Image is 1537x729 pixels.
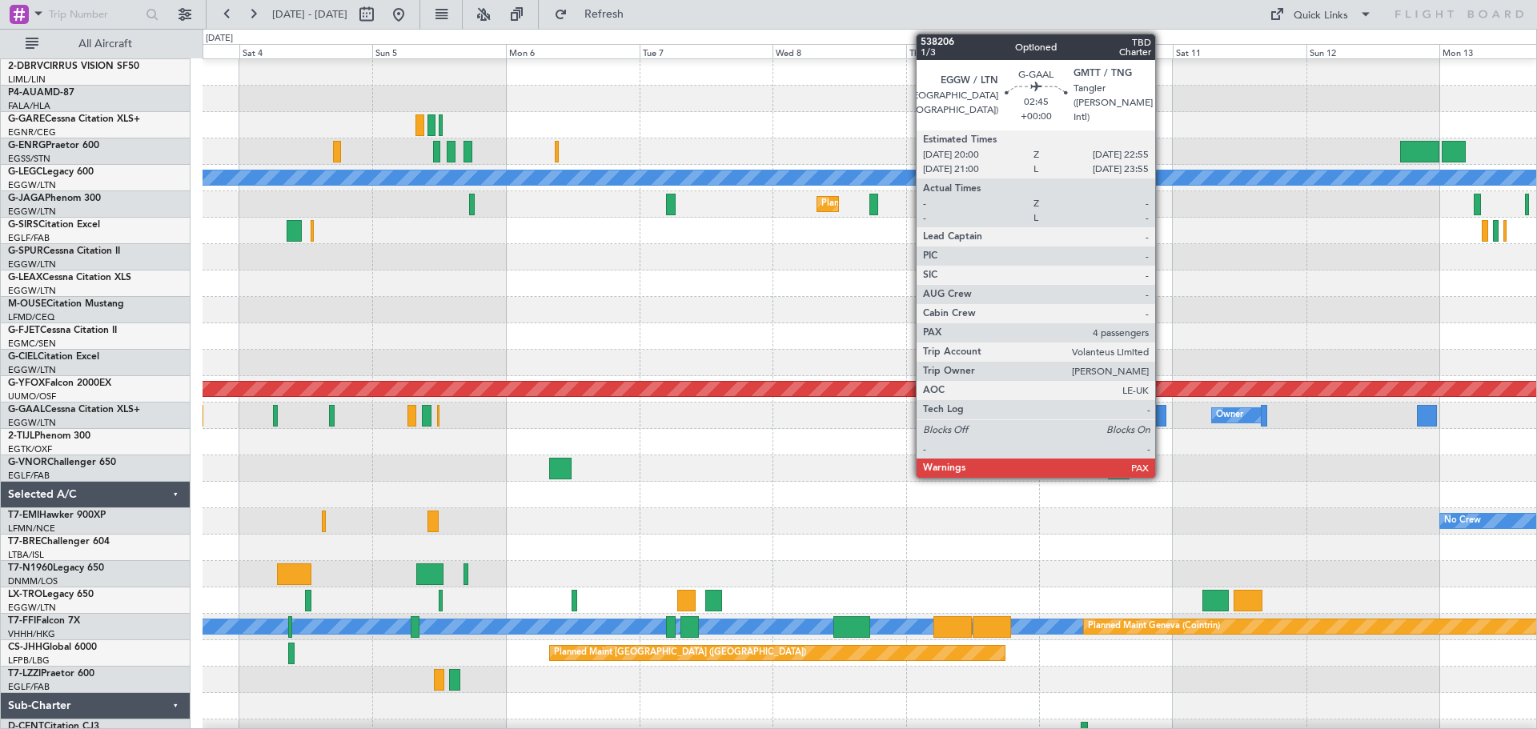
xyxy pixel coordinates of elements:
[1444,509,1481,533] div: No Crew
[8,326,40,335] span: G-FJET
[8,88,74,98] a: P4-AUAMD-87
[8,273,131,282] a: G-LEAXCessna Citation XLS
[8,232,50,244] a: EGLF/FAB
[1088,615,1220,639] div: Planned Maint Geneva (Cointrin)
[8,537,41,547] span: T7-BRE
[8,417,56,429] a: EGGW/LTN
[554,641,806,665] div: Planned Maint [GEOGRAPHIC_DATA] ([GEOGRAPHIC_DATA])
[8,549,44,561] a: LTBA/ISL
[8,299,124,309] a: M-OUSECitation Mustang
[8,511,39,520] span: T7-EMI
[8,167,94,177] a: G-LEGCLegacy 600
[1294,8,1348,24] div: Quick Links
[8,100,50,112] a: FALA/HLA
[8,338,56,350] a: EGMC/SEN
[8,194,101,203] a: G-JAGAPhenom 300
[8,220,100,230] a: G-SIRSCitation Excel
[821,192,1073,216] div: Planned Maint [GEOGRAPHIC_DATA] ([GEOGRAPHIC_DATA])
[906,44,1040,58] div: Thu 9
[8,126,56,138] a: EGNR/CEG
[8,364,56,376] a: EGGW/LTN
[8,643,97,652] a: CS-JHHGlobal 6000
[773,44,906,58] div: Wed 8
[8,206,56,218] a: EGGW/LTN
[8,220,38,230] span: G-SIRS
[18,31,174,57] button: All Aircraft
[8,167,42,177] span: G-LEGC
[8,616,80,626] a: T7-FFIFalcon 7X
[8,311,54,323] a: LFMD/CEQ
[1216,403,1243,427] div: Owner
[1039,44,1173,58] div: Fri 10
[8,669,41,679] span: T7-LZZI
[8,458,47,467] span: G-VNOR
[8,616,36,626] span: T7-FFI
[8,458,116,467] a: G-VNORChallenger 650
[8,537,110,547] a: T7-BREChallenger 604
[8,62,139,71] a: 2-DBRVCIRRUS VISION SF50
[8,352,38,362] span: G-CIEL
[8,669,94,679] a: T7-LZZIPraetor 600
[8,246,43,256] span: G-SPUR
[8,443,52,455] a: EGTK/OXF
[8,405,45,415] span: G-GAAL
[8,153,50,165] a: EGSS/STN
[8,563,104,573] a: T7-N1960Legacy 650
[8,655,50,667] a: LFPB/LBG
[8,179,56,191] a: EGGW/LTN
[8,326,117,335] a: G-FJETCessna Citation II
[8,114,45,124] span: G-GARE
[372,44,506,58] div: Sun 5
[8,523,55,535] a: LFMN/NCE
[1262,2,1380,27] button: Quick Links
[8,299,46,309] span: M-OUSE
[8,431,34,441] span: 2-TIJL
[8,88,44,98] span: P4-AUA
[949,403,976,427] div: Owner
[8,590,94,599] a: LX-TROLegacy 650
[8,379,111,388] a: G-YFOXFalcon 2000EX
[8,628,55,640] a: VHHH/HKG
[8,405,140,415] a: G-GAALCessna Citation XLS+
[1173,44,1306,58] div: Sat 11
[8,194,45,203] span: G-JAGA
[8,470,50,482] a: EGLF/FAB
[8,246,120,256] a: G-SPURCessna Citation II
[8,114,140,124] a: G-GARECessna Citation XLS+
[42,38,169,50] span: All Aircraft
[8,352,99,362] a: G-CIELCitation Excel
[8,258,56,270] a: EGGW/LTN
[571,9,638,20] span: Refresh
[8,511,106,520] a: T7-EMIHawker 900XP
[8,379,45,388] span: G-YFOX
[8,141,99,150] a: G-ENRGPraetor 600
[8,273,42,282] span: G-LEAX
[8,575,58,587] a: DNMM/LOS
[8,141,46,150] span: G-ENRG
[8,602,56,614] a: EGGW/LTN
[8,431,90,441] a: 2-TIJLPhenom 300
[8,285,56,297] a: EGGW/LTN
[8,391,56,403] a: UUMO/OSF
[8,74,46,86] a: LIML/LIN
[8,590,42,599] span: LX-TRO
[49,2,141,26] input: Trip Number
[8,643,42,652] span: CS-JHH
[206,32,233,46] div: [DATE]
[8,681,50,693] a: EGLF/FAB
[1306,44,1440,58] div: Sun 12
[8,563,53,573] span: T7-N1960
[272,7,347,22] span: [DATE] - [DATE]
[8,62,43,71] span: 2-DBRV
[640,44,773,58] div: Tue 7
[547,2,643,27] button: Refresh
[506,44,640,58] div: Mon 6
[239,44,373,58] div: Sat 4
